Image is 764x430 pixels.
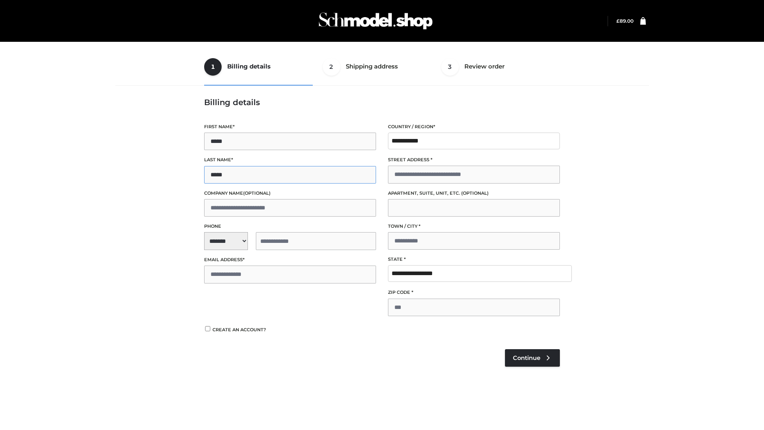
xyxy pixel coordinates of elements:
h3: Billing details [204,98,560,107]
span: (optional) [243,190,271,196]
label: State [388,256,560,263]
span: Continue [513,354,540,362]
label: Street address [388,156,560,164]
label: First name [204,123,376,131]
span: £ [616,18,620,24]
img: Schmodel Admin 964 [316,5,435,37]
label: Phone [204,223,376,230]
a: Continue [505,349,560,367]
label: Country / Region [388,123,560,131]
input: Create an account? [204,326,211,331]
span: (optional) [461,190,489,196]
span: Create an account? [212,327,266,332]
label: Email address [204,256,376,264]
label: Company name [204,190,376,197]
a: £89.00 [616,18,633,24]
bdi: 89.00 [616,18,633,24]
label: Apartment, suite, unit, etc. [388,190,560,197]
label: Town / City [388,223,560,230]
label: Last name [204,156,376,164]
label: ZIP Code [388,289,560,296]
